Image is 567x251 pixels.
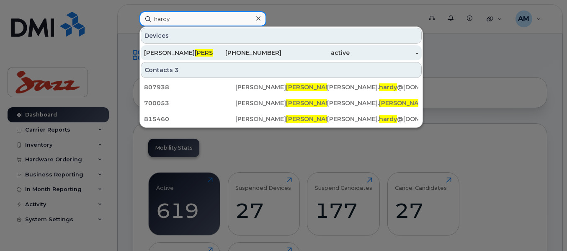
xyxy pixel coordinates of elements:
[141,111,422,127] a: 815460[PERSON_NAME][PERSON_NAME][PERSON_NAME].hardy@[DOMAIN_NAME]
[379,99,430,107] span: [PERSON_NAME]
[379,83,397,91] span: hardy
[141,80,422,95] a: 807938[PERSON_NAME][PERSON_NAME][PERSON_NAME].hardy@[DOMAIN_NAME]
[141,28,422,44] div: Devices
[195,49,245,57] span: [PERSON_NAME]
[327,115,418,123] div: [PERSON_NAME]. @[DOMAIN_NAME]
[144,115,235,123] div: 815460
[379,115,397,123] span: hardy
[175,66,179,74] span: 3
[350,49,418,57] div: -
[235,115,327,123] div: [PERSON_NAME]
[144,49,213,57] div: [PERSON_NAME]
[286,115,337,123] span: [PERSON_NAME]
[235,83,327,91] div: [PERSON_NAME]
[141,45,422,60] a: [PERSON_NAME][PERSON_NAME][PHONE_NUMBER]active-
[286,99,337,107] span: [PERSON_NAME]
[327,83,418,91] div: [PERSON_NAME]. @[DOMAIN_NAME]
[327,99,418,107] div: [PERSON_NAME]. @[DOMAIN_NAME]
[281,49,350,57] div: active
[144,99,235,107] div: 700053
[286,83,337,91] span: [PERSON_NAME]
[141,62,422,78] div: Contacts
[235,99,327,107] div: [PERSON_NAME]
[141,96,422,111] a: 700053[PERSON_NAME][PERSON_NAME][PERSON_NAME].[PERSON_NAME]@[DOMAIN_NAME]
[213,49,281,57] div: [PHONE_NUMBER]
[144,83,235,91] div: 807938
